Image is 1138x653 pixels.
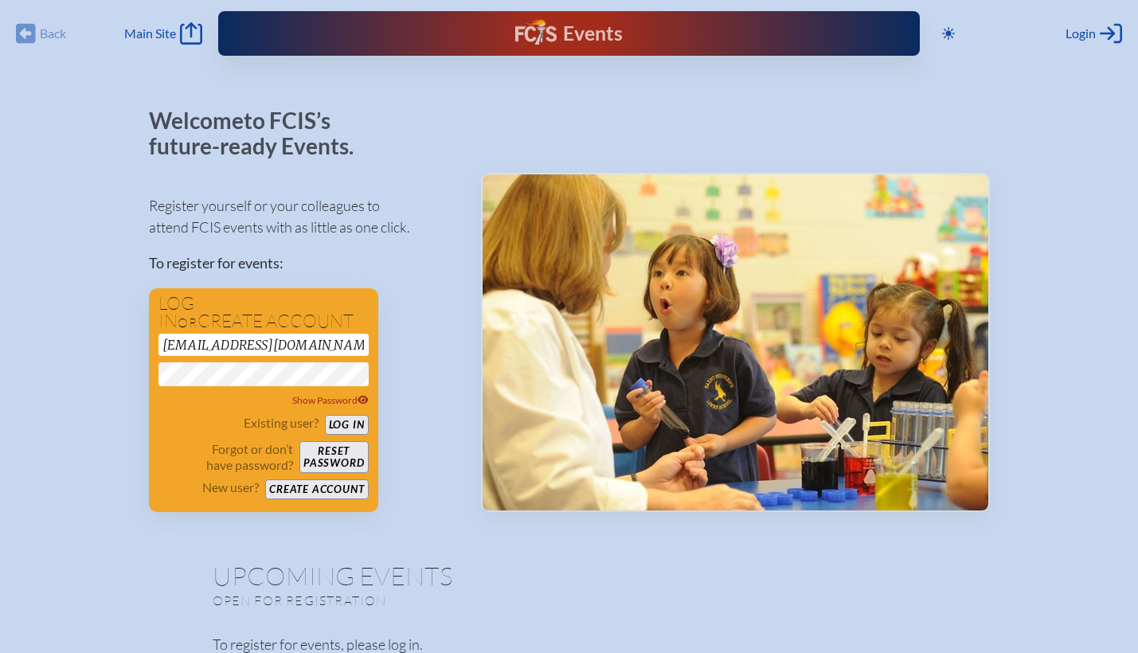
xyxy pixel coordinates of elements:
p: New user? [202,479,259,495]
button: Resetpassword [299,441,368,473]
p: To register for events: [149,252,456,274]
span: Main Site [124,25,176,41]
a: Main Site [124,22,202,45]
input: Email [158,334,369,356]
p: Register yourself or your colleagues to attend FCIS events with as little as one click. [149,195,456,238]
p: Existing user? [244,415,319,431]
span: Login [1066,25,1096,41]
img: Events [483,174,988,510]
h1: Log in create account [158,295,369,330]
button: Create account [265,479,368,499]
span: or [178,315,197,330]
button: Log in [325,415,369,435]
p: Forgot or don’t have password? [158,441,294,473]
div: FCIS Events — Future ready [420,19,719,48]
h1: Upcoming Events [213,563,926,588]
p: Open for registration [213,592,633,608]
span: Show Password [292,394,369,406]
p: Welcome to FCIS’s future-ready Events. [149,108,372,158]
